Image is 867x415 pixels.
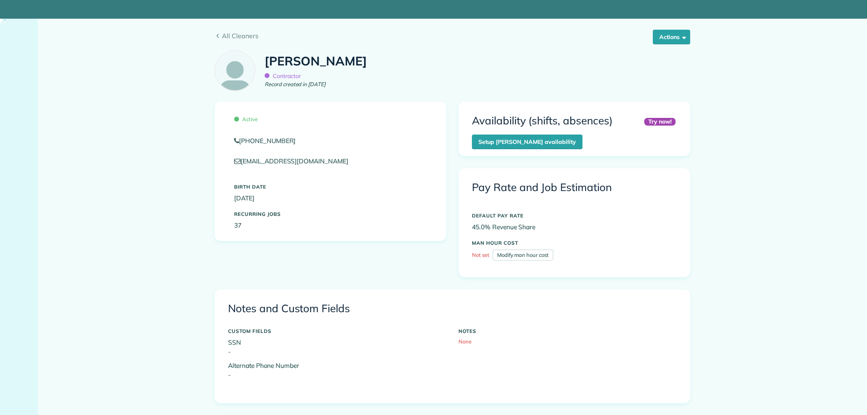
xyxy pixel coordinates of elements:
[234,157,356,165] a: [EMAIL_ADDRESS][DOMAIN_NAME]
[644,118,676,126] div: Try now!
[234,221,427,230] p: 37
[458,338,472,345] span: None
[215,51,255,91] img: employee_icon-c2f8239691d896a72cdd9dc41cfb7b06f9d69bdd837a2ad469be8ff06ab05b5f.png
[265,80,326,89] em: Record created in [DATE]
[234,116,258,122] span: Active
[653,30,690,44] button: Actions
[234,136,427,146] a: [PHONE_NUMBER]
[472,252,489,258] span: Not set
[265,72,301,80] span: Contractor
[215,31,690,41] a: All Cleaners
[472,240,677,246] h5: MAN HOUR COST
[472,182,677,193] h3: Pay Rate and Job Estimation
[228,361,446,380] p: Alternate Phone Number -
[472,213,677,218] h5: DEFAULT PAY RATE
[222,31,690,41] span: All Cleaners
[493,250,553,261] a: Modify man hour cost
[472,135,582,149] a: Setup [PERSON_NAME] availability
[234,211,427,217] h5: Recurring Jobs
[228,303,677,315] h3: Notes and Custom Fields
[472,222,677,232] p: 45.0% Revenue Share
[228,338,446,357] p: SSN -
[458,328,677,334] h5: NOTES
[234,193,427,203] p: [DATE]
[265,54,367,68] h1: [PERSON_NAME]
[472,115,613,127] h3: Availability (shifts, absences)
[234,184,427,189] h5: Birth Date
[228,328,446,334] h5: CUSTOM FIELDS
